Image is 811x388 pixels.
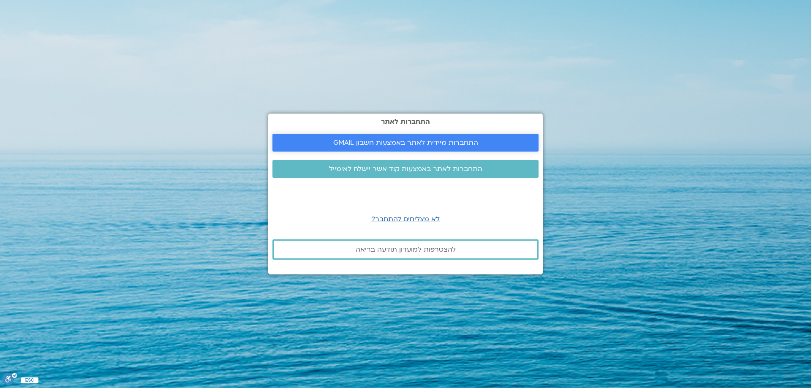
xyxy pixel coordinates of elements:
[272,160,539,178] a: התחברות לאתר באמצעות קוד אשר יישלח לאימייל
[371,214,440,224] a: לא מצליחים להתחבר?
[272,134,539,152] a: התחברות מיידית לאתר באמצעות חשבון GMAIL
[356,246,456,253] span: להצטרפות למועדון תודעה בריאה
[272,239,539,260] a: להצטרפות למועדון תודעה בריאה
[333,139,478,147] span: התחברות מיידית לאתר באמצעות חשבון GMAIL
[272,118,539,125] h2: התחברות לאתר
[329,165,482,173] span: התחברות לאתר באמצעות קוד אשר יישלח לאימייל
